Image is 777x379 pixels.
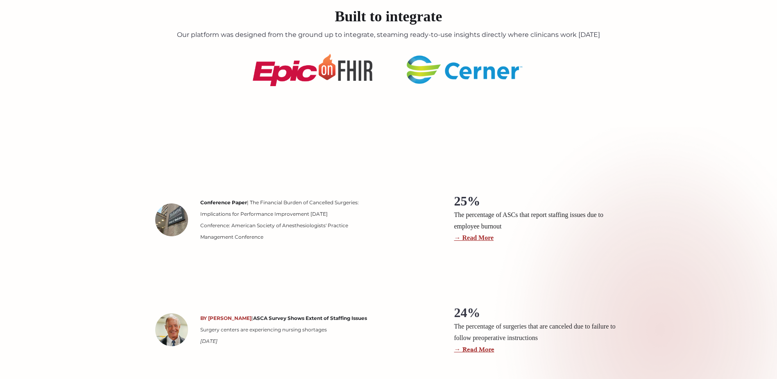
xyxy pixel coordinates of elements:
div: | Surgery centers are experiencing nursing shortages [196,313,376,347]
a: → Read More [454,345,494,354]
strong: ASCA Survey Shows Extent of Staffing Issues [253,315,367,321]
a: → Read More [454,234,494,241]
strong: BY [PERSON_NAME] [200,315,251,321]
div: The percentage of surgeries that are canceled due to failure to follow preoperative instructions [454,321,626,344]
div: The percentage of ASCs that report staffing issues due to employee burnout [454,209,626,232]
em: [DATE] [200,338,217,344]
strong: Conference Paper [200,199,247,205]
strong: 24% [454,305,480,320]
strong: 25% [454,194,480,208]
div: | The Financial Burden of Cancelled Surgeries: Implications for Performance Improvement [DATE] Co... [196,197,376,243]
